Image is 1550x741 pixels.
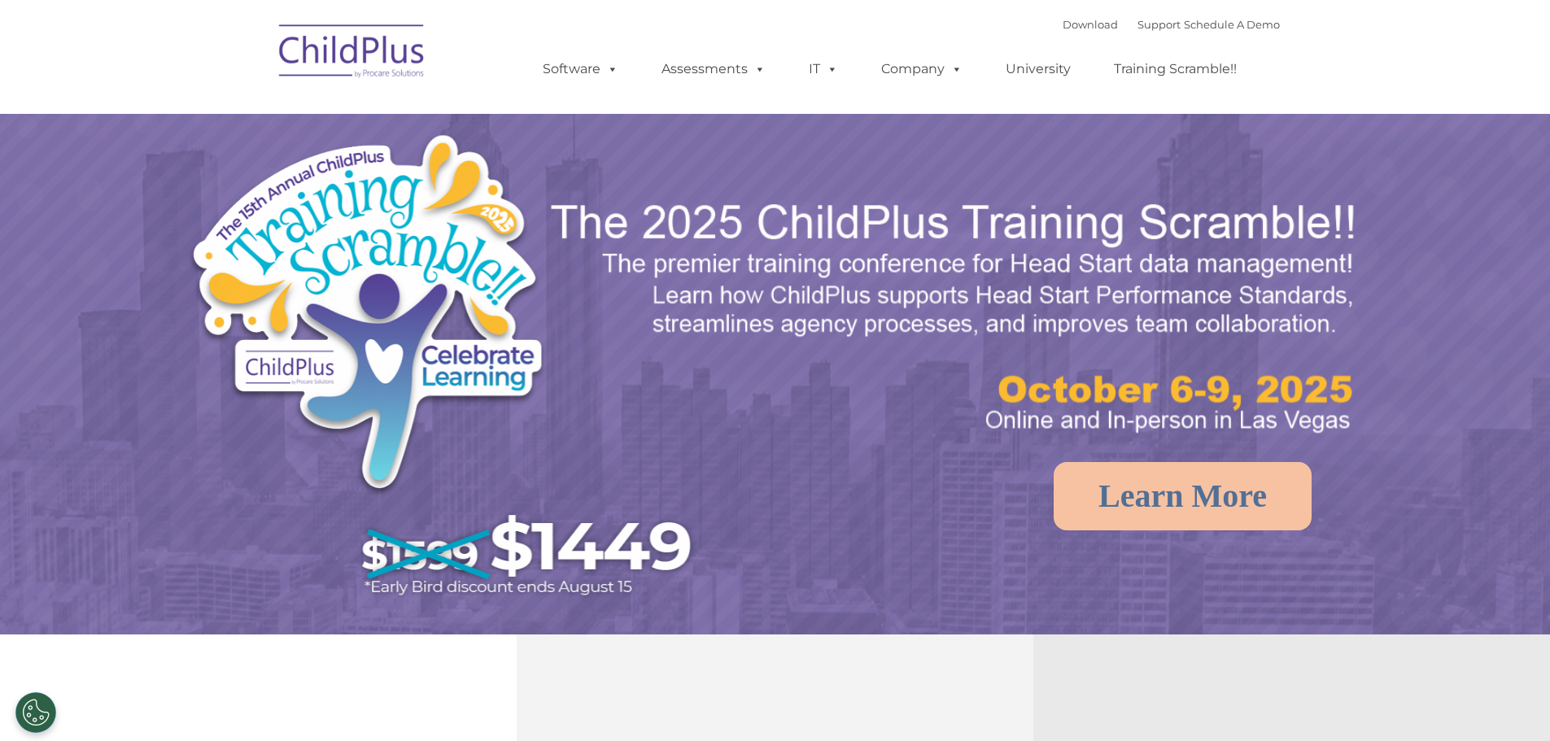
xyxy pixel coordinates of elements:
img: ChildPlus by Procare Solutions [271,13,434,94]
a: Assessments [645,53,782,85]
a: IT [792,53,854,85]
font: | [1063,18,1280,31]
a: Learn More [1054,462,1312,530]
a: Company [865,53,979,85]
a: University [989,53,1087,85]
a: Training Scramble!! [1098,53,1253,85]
a: Schedule A Demo [1184,18,1280,31]
button: Cookies Settings [15,692,56,733]
a: Support [1137,18,1181,31]
a: Download [1063,18,1118,31]
a: Software [526,53,635,85]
